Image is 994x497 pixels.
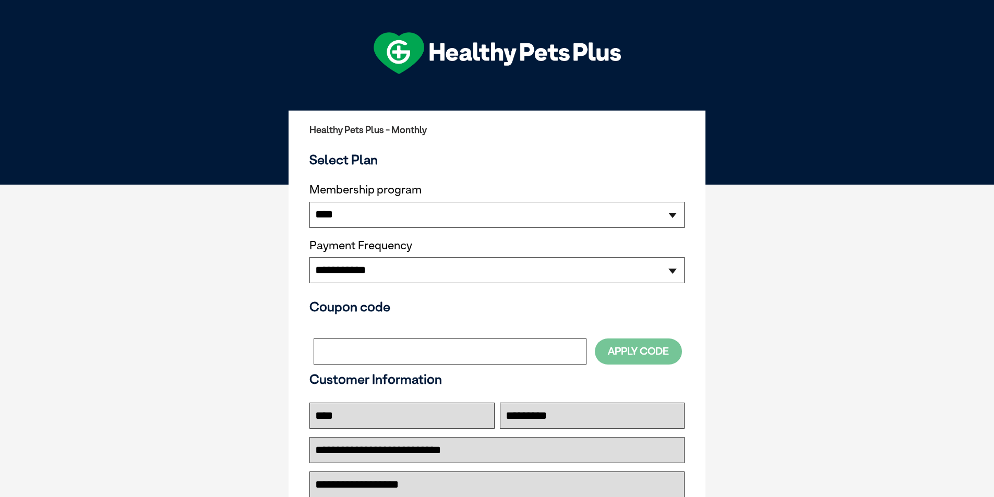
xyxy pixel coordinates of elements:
[309,239,412,252] label: Payment Frequency
[309,125,685,135] h2: Healthy Pets Plus - Monthly
[309,299,685,314] h3: Coupon code
[374,32,621,74] img: hpp-logo-landscape-green-white.png
[309,371,685,387] h3: Customer Information
[309,152,685,167] h3: Select Plan
[309,183,685,197] label: Membership program
[595,338,682,364] button: Apply Code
